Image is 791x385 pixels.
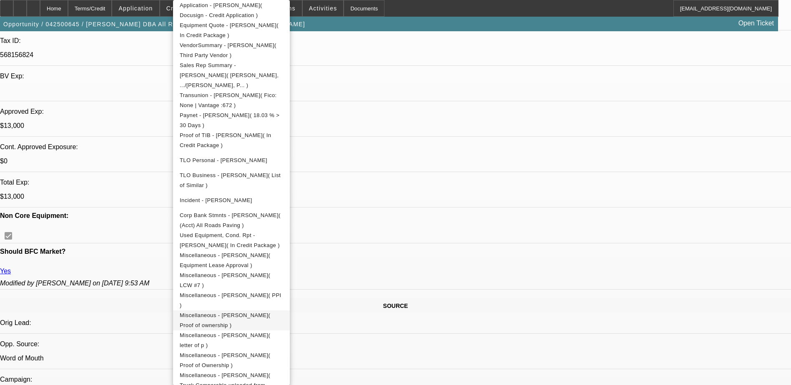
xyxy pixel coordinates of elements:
[180,312,270,328] span: Miscellaneous - [PERSON_NAME]( Proof of ownership )
[173,230,290,250] button: Used Equipment, Cond. Rpt - Shane Stanley( In Credit Package )
[173,20,290,40] button: Equipment Quote - Shane Stanley( In Credit Package )
[180,132,271,148] span: Proof of TIB - [PERSON_NAME]( In Credit Package )
[180,42,276,58] span: VendorSummary - [PERSON_NAME]( Third Party Vendor )
[173,90,290,110] button: Transunion - Stanley, Shane( Fico: None | Vantage :672 )
[173,290,290,310] button: Miscellaneous - Shane Stanley( PPI )
[180,232,280,248] span: Used Equipment, Cond. Rpt - [PERSON_NAME]( In Credit Package )
[173,130,290,150] button: Proof of TIB - Shane Stanley( In Credit Package )
[173,250,290,270] button: Miscellaneous - Shane Stanley( Equipment Lease Approval )
[173,110,290,130] button: Paynet - Shane Stanley( 18.03 % > 30 Days )
[173,330,290,350] button: Miscellaneous - Shane Stanley( letter of p )
[180,352,270,368] span: Miscellaneous - [PERSON_NAME]( Proof of Ownership )
[173,170,290,190] button: TLO Business - Shane Stanley( List of Similar )
[180,22,279,38] span: Equipment Quote - [PERSON_NAME]( In Credit Package )
[180,92,277,108] span: Transunion - [PERSON_NAME]( Fico: None | Vantage :672 )
[173,40,290,60] button: VendorSummary - Shane Stanley( Third Party Vendor )
[173,270,290,290] button: Miscellaneous - Shane Stanley( LCW #7 )
[180,332,270,348] span: Miscellaneous - [PERSON_NAME]( letter of p )
[173,0,290,20] button: Application - Shane Stanley( Docusign - Credit Application )
[173,350,290,370] button: Miscellaneous - Shane Stanley( Proof of Ownership )
[180,112,279,128] span: Paynet - [PERSON_NAME]( 18.03 % > 30 Days )
[180,292,281,308] span: Miscellaneous - [PERSON_NAME]( PPI )
[180,252,270,268] span: Miscellaneous - [PERSON_NAME]( Equipment Lease Approval )
[180,157,267,163] span: TLO Personal - [PERSON_NAME]
[173,210,290,230] button: Corp Bank Stmnts - Shane Stanley( (Acct) All Roads Paving )
[180,272,270,288] span: Miscellaneous - [PERSON_NAME]( LCW #7 )
[180,197,252,203] span: Incident - [PERSON_NAME]
[173,190,290,210] button: Incident - Stanley, Shane
[180,172,281,188] span: TLO Business - [PERSON_NAME]( List of Similar )
[180,2,262,18] span: Application - [PERSON_NAME]( Docusign - Credit Application )
[173,150,290,170] button: TLO Personal - Stanley, Shane
[173,60,290,90] button: Sales Rep Summary - Shane Stanley( Urbanowski, .../D'Aquila, P... )
[173,310,290,330] button: Miscellaneous - Shane Stanley( Proof of ownership )
[180,62,279,88] span: Sales Rep Summary - [PERSON_NAME]( [PERSON_NAME], .../[PERSON_NAME], P... )
[180,212,281,228] span: Corp Bank Stmnts - [PERSON_NAME]( (Acct) All Roads Paving )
